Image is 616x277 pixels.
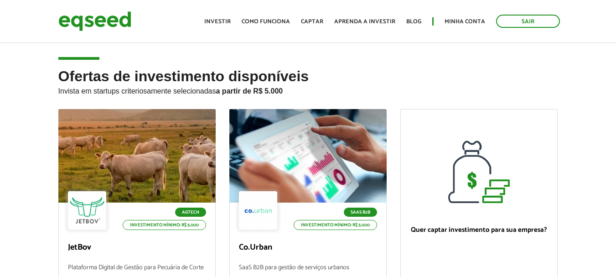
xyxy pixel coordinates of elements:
[68,243,206,253] p: JetBov
[58,84,558,95] p: Invista em startups criteriosamente selecionadas
[496,15,560,28] a: Sair
[242,19,290,25] a: Como funciona
[239,243,377,253] p: Co.Urban
[294,220,377,230] p: Investimento mínimo: R$ 5.000
[175,208,206,217] p: Agtech
[216,87,283,95] strong: a partir de R$ 5.000
[334,19,395,25] a: Aprenda a investir
[445,19,485,25] a: Minha conta
[58,9,131,33] img: EqSeed
[301,19,323,25] a: Captar
[58,68,558,109] h2: Ofertas de investimento disponíveis
[410,226,548,234] p: Quer captar investimento para sua empresa?
[344,208,377,217] p: SaaS B2B
[123,220,206,230] p: Investimento mínimo: R$ 5.000
[204,19,231,25] a: Investir
[406,19,421,25] a: Blog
